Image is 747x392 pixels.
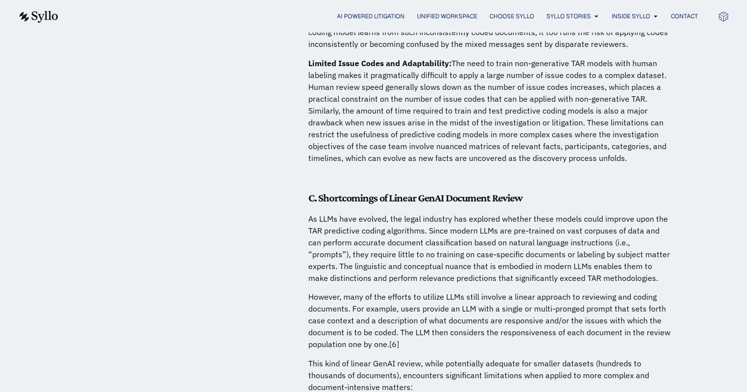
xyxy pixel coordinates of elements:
[490,12,534,21] a: Choose Syllo
[337,12,405,21] a: AI Powered Litigation
[78,12,698,21] div: Menu Toggle
[308,58,452,68] strong: Limited Issue Codes and Adaptability:
[18,11,58,23] img: syllo
[308,192,523,204] strong: C. Shortcomings of Linear GenAI Document Review
[78,12,698,21] nav: Menu
[308,57,674,164] p: The need to train non-generative TAR models with human labeling makes it pragmatically difficult ...
[308,291,674,350] p: However, many of the efforts to utilize LLMs still involve a linear approach to reviewing and cod...
[546,12,591,21] a: Syllo Stories
[671,12,698,21] a: Contact
[308,213,674,284] p: As LLMs have evolved, the legal industry has explored whether these models could improve upon the...
[612,12,650,21] a: Inside Syllo
[417,12,477,21] a: Unified Workspace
